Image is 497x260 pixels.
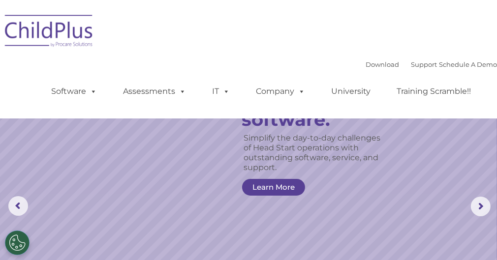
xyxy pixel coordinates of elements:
[321,82,380,101] a: University
[244,133,389,173] rs-layer: Simplify the day-to-day challenges of Head Start operations with outstanding software, service, a...
[113,82,196,101] a: Assessments
[202,82,240,101] a: IT
[5,231,30,255] button: Cookies Settings
[387,82,481,101] a: Training Scramble!!
[439,60,497,68] a: Schedule A Demo
[41,82,107,101] a: Software
[242,179,305,196] a: Learn More
[366,60,497,68] font: |
[246,82,315,101] a: Company
[366,60,399,68] a: Download
[242,73,397,129] rs-layer: The ORIGINAL Head Start software.
[411,60,437,68] a: Support
[337,154,497,260] iframe: Chat Widget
